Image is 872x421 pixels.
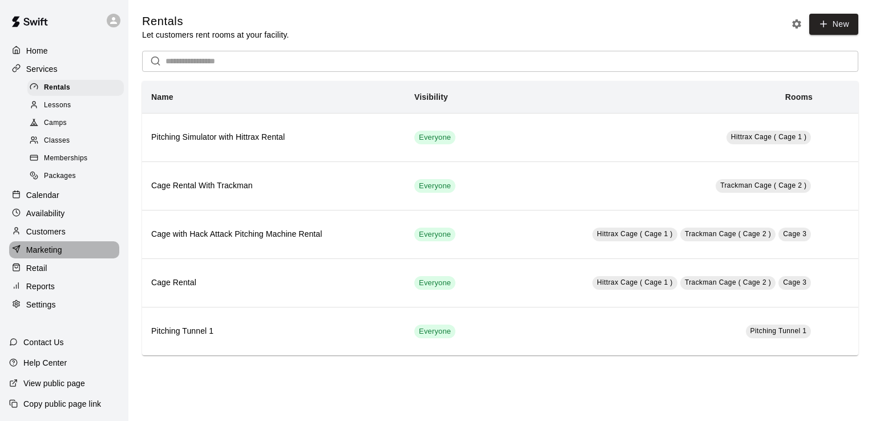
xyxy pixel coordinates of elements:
h6: Cage Rental With Trackman [151,180,396,192]
span: Rentals [44,82,70,94]
span: Lessons [44,100,71,111]
b: Name [151,92,173,102]
a: Lessons [27,96,128,114]
p: Help Center [23,357,67,369]
span: Everyone [414,278,455,289]
div: This service is visible to all of your customers [414,276,455,290]
h6: Pitching Tunnel 1 [151,325,396,338]
span: Classes [44,135,70,147]
a: Marketing [9,241,119,258]
span: Everyone [414,326,455,337]
p: Settings [26,299,56,310]
a: Services [9,60,119,78]
span: Pitching Tunnel 1 [750,327,807,335]
a: New [809,14,858,35]
span: Hittrax Cage ( Cage 1 ) [731,133,807,141]
p: Contact Us [23,337,64,348]
a: Settings [9,296,119,313]
div: This service is visible to all of your customers [414,179,455,193]
div: This service is visible to all of your customers [414,325,455,338]
div: Memberships [27,151,124,167]
a: Calendar [9,187,119,204]
table: simple table [142,81,858,355]
span: Packages [44,171,76,182]
p: Reports [26,281,55,292]
span: Everyone [414,132,455,143]
a: Availability [9,205,119,222]
h6: Pitching Simulator with Hittrax Rental [151,131,396,144]
span: Everyone [414,181,455,192]
p: Calendar [26,189,59,201]
a: Classes [27,132,128,150]
a: Rentals [27,79,128,96]
h6: Cage Rental [151,277,396,289]
a: Customers [9,223,119,240]
p: Customers [26,226,66,237]
div: Rentals [27,80,124,96]
b: Visibility [414,92,448,102]
p: Marketing [26,244,62,256]
a: Camps [27,115,128,132]
a: Retail [9,260,119,277]
span: Trackman Cage ( Cage 2 ) [720,181,806,189]
h6: Cage with Hack Attack Pitching Machine Rental [151,228,396,241]
div: Camps [27,115,124,131]
span: Hittrax Cage ( Cage 1 ) [597,278,673,286]
div: Packages [27,168,124,184]
a: Memberships [27,150,128,168]
p: Services [26,63,58,75]
p: Copy public page link [23,398,101,410]
p: Availability [26,208,65,219]
p: Let customers rent rooms at your facility. [142,29,289,41]
span: Cage 3 [783,230,806,238]
span: Everyone [414,229,455,240]
b: Rooms [785,92,813,102]
div: Lessons [27,98,124,114]
div: Classes [27,133,124,149]
a: Packages [27,168,128,185]
p: Home [26,45,48,56]
a: Reports [9,278,119,295]
p: View public page [23,378,85,389]
button: Rental settings [788,15,805,33]
span: Cage 3 [783,278,806,286]
p: Retail [26,262,47,274]
span: Trackman Cage ( Cage 2 ) [685,230,771,238]
h5: Rentals [142,14,289,29]
span: Hittrax Cage ( Cage 1 ) [597,230,673,238]
div: This service is visible to all of your customers [414,131,455,144]
span: Memberships [44,153,87,164]
a: Home [9,42,119,59]
span: Camps [44,118,67,129]
span: Trackman Cage ( Cage 2 ) [685,278,771,286]
div: This service is visible to all of your customers [414,228,455,241]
